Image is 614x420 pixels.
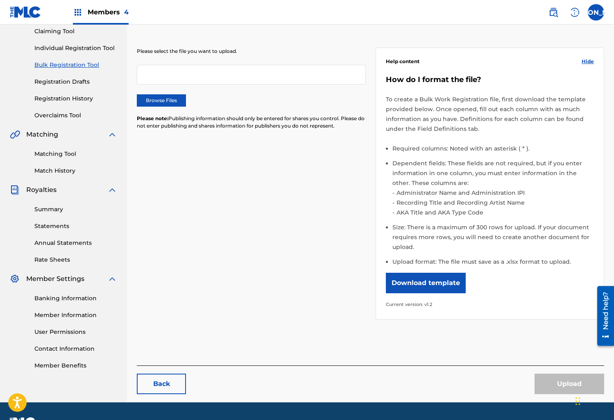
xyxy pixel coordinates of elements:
[124,8,129,16] span: 4
[137,94,186,107] label: Browse Files
[575,389,580,413] div: Drag
[570,7,580,17] img: help
[566,4,583,21] div: Help
[10,130,20,139] img: Matching
[137,48,366,55] p: Please select the file you want to upload.
[34,311,117,320] a: Member Information
[588,4,604,21] div: User Menu
[10,274,20,284] img: Member Settings
[545,4,562,21] a: Public Search
[392,158,594,222] li: Dependent fields: These fields are not required, but if you enter information in one column, you ...
[573,381,614,420] iframe: Chat Widget
[34,94,117,103] a: Registration History
[88,7,129,17] span: Members
[34,239,117,247] a: Annual Statements
[26,130,58,139] span: Matching
[26,185,57,195] span: Royalties
[34,328,117,336] a: User Permissions
[548,7,558,17] img: search
[591,283,614,349] iframe: Resource Center
[392,144,594,158] li: Required columns: Noted with an asterisk ( * ).
[34,78,117,86] a: Registration Drafts
[10,185,20,195] img: Royalties
[34,256,117,264] a: Rate Sheets
[386,299,594,309] p: Current version: v1.2
[34,205,117,214] a: Summary
[34,222,117,231] a: Statements
[34,167,117,175] a: Match History
[386,75,594,84] h5: How do I format the file?
[137,115,168,121] span: Please note:
[394,188,594,198] li: Administrator Name and Administration IPI
[10,6,41,18] img: MLC Logo
[386,58,419,65] span: Help content
[26,274,84,284] span: Member Settings
[34,44,117,52] a: Individual Registration Tool
[73,7,83,17] img: Top Rightsholders
[394,198,594,208] li: Recording Title and Recording Artist Name
[34,61,117,69] a: Bulk Registration Tool
[107,185,117,195] img: expand
[392,222,594,257] li: Size: There is a maximum of 300 rows for upload. If your document requires more rows, you will ne...
[34,150,117,158] a: Matching Tool
[137,115,366,130] p: Publishing information should only be entered for shares you control. Please do not enter publish...
[137,374,186,394] a: Back
[386,94,594,134] p: To create a Bulk Work Registration file, first download the template provided below. Once opened,...
[392,257,594,267] li: Upload format: The file must save as a .xlsx format to upload.
[34,361,117,370] a: Member Benefits
[107,274,117,284] img: expand
[582,58,594,65] span: Hide
[34,111,117,120] a: Overclaims Tool
[34,294,117,303] a: Banking Information
[394,208,594,217] li: AKA Title and AKA Type Code
[34,345,117,353] a: Contact Information
[107,130,117,139] img: expand
[386,273,466,293] button: Download template
[34,27,117,36] a: Claiming Tool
